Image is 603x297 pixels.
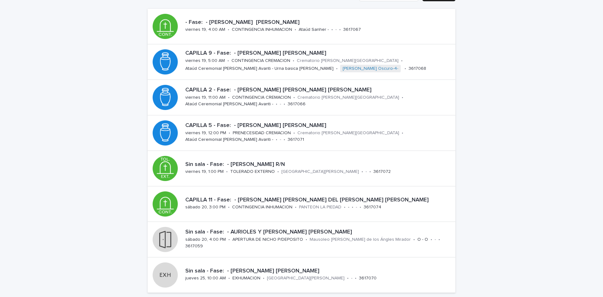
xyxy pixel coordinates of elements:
p: • [228,205,230,210]
p: sábado 20, 3:00 PM [185,205,225,210]
p: • [306,237,307,242]
a: Sin sala - Fase: - AURIOLES Y [PERSON_NAME] [PERSON_NAME]sábado 20, 4:00 PM•APERTURA DE NICHO P/D... [148,222,455,257]
p: CONTINGENCIA CREMACION [231,58,290,63]
p: • [228,276,230,281]
p: Ataúd Ceremonial [PERSON_NAME] Avanti - Urna basica [PERSON_NAME] [185,66,334,71]
p: 3617072 [373,169,391,174]
p: CAPILLA 5 - Fase: - [PERSON_NAME] [PERSON_NAME] [185,122,453,129]
p: Sin sala - Fase: - AURIOLES Y [PERSON_NAME] [PERSON_NAME] [185,229,453,236]
a: CAPILLA 9 - Fase: - [PERSON_NAME] [PERSON_NAME]viernes 19, 5:00 AM•CONTINGENCIA CREMACION•Cremato... [148,44,455,80]
p: viernes 19, 5:00 AM [185,58,225,63]
p: • [336,66,338,71]
p: • [293,130,295,136]
p: - [280,137,281,142]
p: 3617067 [343,27,361,32]
p: CONTINGENCIA INHUMACION [232,27,292,32]
p: CAPILLA 11 - Fase: - [PERSON_NAME] [PERSON_NAME] DEL [PERSON_NAME] [PERSON_NAME] [185,197,453,204]
p: • [227,58,229,63]
p: • [347,276,349,281]
p: • [438,237,440,242]
p: • [405,66,406,71]
a: [PERSON_NAME] Oscuro-4- [343,66,398,71]
p: jueves 25, 10:00 AM [185,276,226,281]
p: • [413,237,415,242]
p: viernes 19, 1:00 PM [185,169,224,174]
p: • [361,169,363,174]
p: Mausoleo [PERSON_NAME] de los Ángles Mirador [310,237,411,242]
p: • [295,205,296,210]
p: Crematorio [PERSON_NAME][GEOGRAPHIC_DATA] [297,95,399,100]
p: PANTEON LA PIEDAD [299,205,341,210]
p: • [355,276,356,281]
p: CAPILLA 2 - Fase: - [PERSON_NAME] [PERSON_NAME] [PERSON_NAME] [185,87,453,94]
p: Ataúd Sanher - [299,27,329,32]
p: viernes 19, 4:00 AM [185,27,225,32]
p: CAPILLA 9 - Fase: - [PERSON_NAME] [PERSON_NAME] [185,50,453,57]
p: 3617070 [359,276,377,281]
a: CAPILLA 5 - Fase: - [PERSON_NAME] [PERSON_NAME]viernes 19, 12:00 PM•PRENECESIDAD CREMACION•Cremat... [148,115,455,151]
p: viernes 19, 11:00 AM [185,95,225,100]
p: sábado 20, 4:00 PM [185,237,226,242]
p: • [276,137,277,142]
p: - Fase: - [PERSON_NAME] [PERSON_NAME] [185,19,453,26]
p: [GEOGRAPHIC_DATA][PERSON_NAME] [281,169,359,174]
p: Crematorio [PERSON_NAME][GEOGRAPHIC_DATA] [297,130,399,136]
p: [GEOGRAPHIC_DATA][PERSON_NAME] [267,276,345,281]
p: • [229,130,230,136]
p: - [366,169,367,174]
p: Ataúd Ceremonial [PERSON_NAME] Avanti - [185,102,273,107]
p: • [344,205,345,210]
p: • [228,237,230,242]
p: Ataúd Ceremonial [PERSON_NAME] Avanti - [185,137,273,142]
p: • [369,169,371,174]
p: - [435,237,436,242]
a: CAPILLA 11 - Fase: - [PERSON_NAME] [PERSON_NAME] DEL [PERSON_NAME] [PERSON_NAME]sábado 20, 3:00 P... [148,186,455,222]
p: • [402,130,403,136]
p: 3617059 [185,244,203,249]
a: Sin sala - Fase: - [PERSON_NAME] [PERSON_NAME]jueves 25, 10:00 AM•EXHUMACION•[GEOGRAPHIC_DATA][PE... [148,257,455,293]
p: - [351,276,352,281]
p: 3617071 [288,137,304,142]
p: CONTINGENCIA CREMACION [232,95,291,100]
p: 3617074 [364,205,381,210]
p: • [401,58,403,63]
p: • [352,205,353,210]
p: • [431,237,432,242]
p: • [360,205,361,210]
p: - [280,102,281,107]
p: 3617068 [409,66,426,71]
p: • [284,137,285,142]
p: • [339,27,341,32]
p: CONTINGENCIA INHUMACION [232,205,292,210]
p: Sin sala - Fase: - [PERSON_NAME] [PERSON_NAME] [185,268,453,275]
p: - [356,205,357,210]
p: • [402,95,403,100]
p: • [263,276,264,281]
p: • [228,27,229,32]
p: APERTURA DE NICHO P/DEPOSITO [232,237,303,242]
a: CAPILLA 2 - Fase: - [PERSON_NAME] [PERSON_NAME] [PERSON_NAME]viernes 19, 11:00 AM•CONTINGENCIA CR... [148,80,455,115]
p: • [277,169,279,174]
p: viernes 19, 12:00 PM [185,130,226,136]
a: - Fase: - [PERSON_NAME] [PERSON_NAME]viernes 19, 4:00 AM•CONTINGENCIA INHUMACION•Ataúd Sanher -•-... [148,9,455,44]
p: PRENECESIDAD CREMACION [233,130,291,136]
p: - [348,205,349,210]
p: • [276,102,277,107]
p: 3617066 [288,102,306,107]
p: • [228,95,230,100]
p: Crematorio [PERSON_NAME][GEOGRAPHIC_DATA] [297,58,399,63]
p: • [295,27,296,32]
p: • [331,27,333,32]
p: EXHUMACION [232,276,260,281]
p: O - O [417,237,428,242]
p: • [226,169,228,174]
p: • [293,95,295,100]
p: Sin sala - Fase: - [PERSON_NAME] R/N [185,161,453,168]
p: • [293,58,294,63]
p: TOLERADO EXTERNO [230,169,275,174]
p: • [284,102,285,107]
p: - [335,27,337,32]
a: Sin sala - Fase: - [PERSON_NAME] R/Nviernes 19, 1:00 PM•TOLERADO EXTERNO•[GEOGRAPHIC_DATA][PERSON... [148,151,455,186]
